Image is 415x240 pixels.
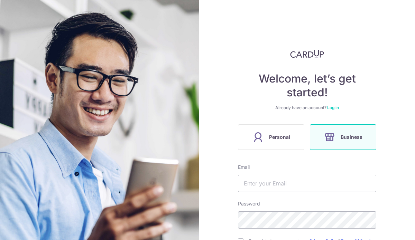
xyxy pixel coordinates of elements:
[238,72,376,99] h4: Welcome, let’s get started!
[269,133,290,141] span: Personal
[238,200,260,207] label: Password
[290,50,324,58] img: CardUp Logo
[238,105,376,111] div: Already have an account?
[327,105,339,110] a: Log in
[341,133,362,141] span: Business
[238,164,250,171] label: Email
[238,175,376,192] input: Enter your Email
[307,124,379,150] a: Business
[235,124,307,150] a: Personal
